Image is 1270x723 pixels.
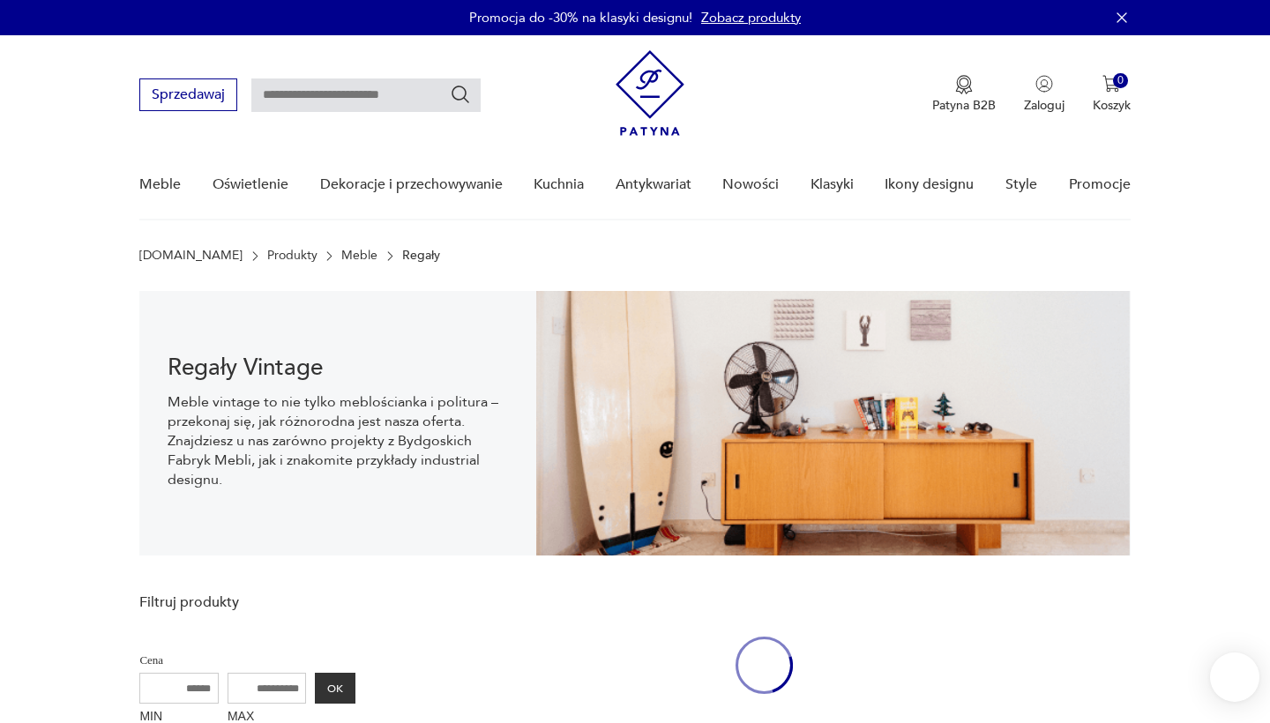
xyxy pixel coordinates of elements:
[139,593,355,612] p: Filtruj produkty
[701,9,801,26] a: Zobacz produkty
[315,673,355,704] button: OK
[139,78,237,111] button: Sprzedawaj
[469,9,692,26] p: Promocja do -30% na klasyki designu!
[1093,97,1131,114] p: Koszyk
[1035,75,1053,93] img: Ikonka użytkownika
[932,75,996,114] a: Ikona medaluPatyna B2B
[932,97,996,114] p: Patyna B2B
[1113,73,1128,88] div: 0
[168,392,507,489] p: Meble vintage to nie tylko meblościanka i politura – przekonaj się, jak różnorodna jest nasza ofe...
[320,151,503,219] a: Dekoracje i przechowywanie
[616,151,691,219] a: Antykwariat
[1024,97,1065,114] p: Zaloguj
[534,151,584,219] a: Kuchnia
[1024,75,1065,114] button: Zaloguj
[955,75,973,94] img: Ikona medalu
[139,151,181,219] a: Meble
[536,291,1131,555] img: dff48e7735fce9207bfd6a1aaa639af4.png
[885,151,974,219] a: Ikony designu
[402,249,440,263] p: Regały
[1102,75,1120,93] img: Ikona koszyka
[267,249,317,263] a: Produkty
[139,90,237,102] a: Sprzedawaj
[1093,75,1131,114] button: 0Koszyk
[1005,151,1037,219] a: Style
[213,151,288,219] a: Oświetlenie
[139,249,243,263] a: [DOMAIN_NAME]
[450,84,471,105] button: Szukaj
[811,151,854,219] a: Klasyki
[139,651,355,670] p: Cena
[722,151,779,219] a: Nowości
[168,357,507,378] h1: Regały Vintage
[1210,652,1259,702] iframe: Smartsupp widget button
[932,75,996,114] button: Patyna B2B
[616,50,684,136] img: Patyna - sklep z meblami i dekoracjami vintage
[341,249,377,263] a: Meble
[1069,151,1131,219] a: Promocje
